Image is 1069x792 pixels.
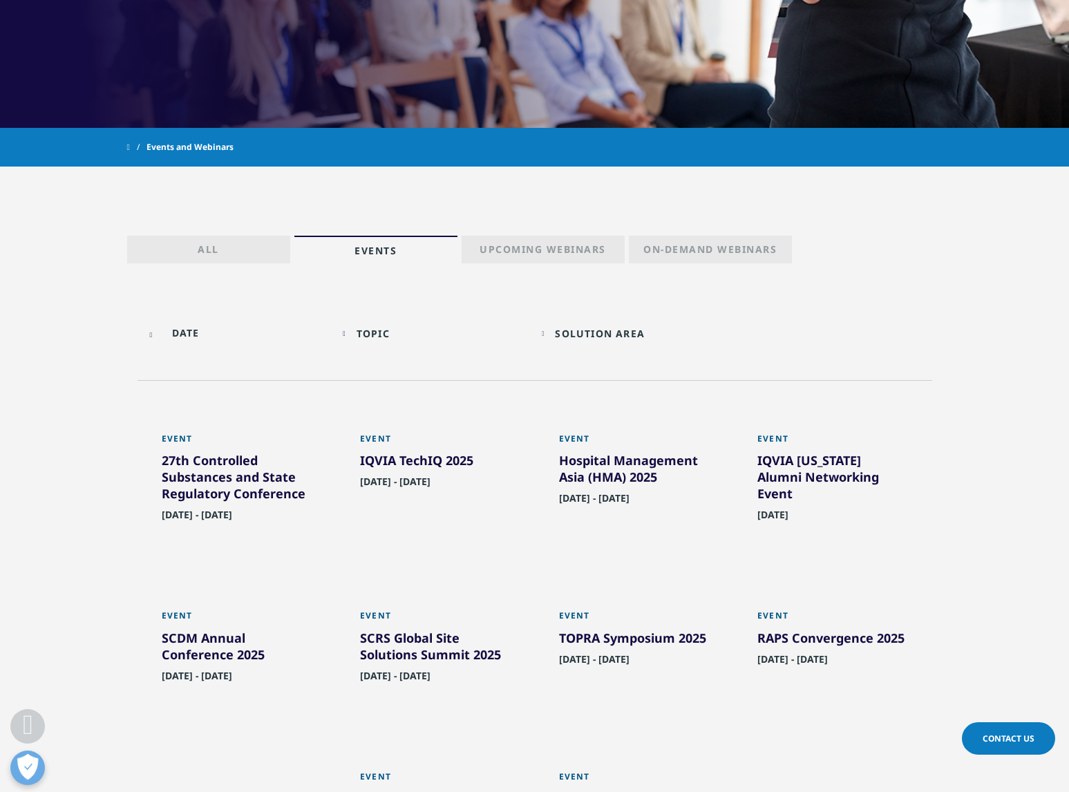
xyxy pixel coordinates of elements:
div: Event [360,610,511,629]
span: Events and Webinars [146,135,234,160]
a: Contact Us [962,722,1055,755]
span: [DATE] [757,508,788,529]
span: [DATE] - [DATE] [162,508,232,529]
p: Upcoming Webinars [480,243,606,262]
span: [DATE] - [DATE] [559,491,630,513]
a: Event SCRS Global Site Solutions Summit 2025 [DATE] - [DATE] [360,610,511,714]
div: Event [757,433,908,452]
a: Event RAPS Convergence 2025 [DATE] - [DATE] [757,610,908,697]
a: Event IQVIA [US_STATE] Alumni Networking Event [DATE] [757,433,908,554]
div: SCDM Annual Conference 2025 [162,630,312,668]
a: Event SCDM Annual Conference 2025 [DATE] - [DATE] [162,610,312,714]
div: Event [757,610,908,629]
a: All [127,236,290,263]
div: Event [360,433,511,452]
a: On-Demand Webinars [629,236,792,263]
div: Event [162,610,312,629]
div: Event [559,433,710,452]
div: Hospital Management Asia (HMA) 2025 [559,452,710,491]
span: Contact Us [983,733,1034,744]
a: Upcoming Webinars [462,236,625,263]
a: Events [294,236,457,263]
a: Event IQVIA TechIQ 2025 [DATE] - [DATE] [360,433,511,520]
div: 27th Controlled Substances and State Regulatory Conference [162,452,312,507]
a: Event 27th Controlled Substances and State Regulatory Conference [DATE] - [DATE] [162,433,312,554]
div: Event [162,433,312,452]
div: IQVIA TechIQ 2025 [360,452,511,474]
div: Topic facet. [357,327,390,340]
input: DATE [144,317,330,348]
span: [DATE] - [DATE] [559,652,630,674]
div: SCRS Global Site Solutions Summit 2025 [360,630,511,668]
div: Event [559,771,710,790]
div: Event [559,610,710,629]
div: IQVIA [US_STATE] Alumni Networking Event [757,452,908,507]
div: Event [360,771,511,790]
a: Event Hospital Management Asia (HMA) 2025 [DATE] - [DATE] [559,433,710,537]
a: Event TOPRA Symposium 2025 [DATE] - [DATE] [559,610,710,697]
p: All [198,243,219,262]
span: [DATE] - [DATE] [162,669,232,690]
span: [DATE] - [DATE] [360,669,431,690]
p: On-Demand Webinars [643,243,777,262]
span: [DATE] - [DATE] [757,652,828,674]
div: TOPRA Symposium 2025 [559,630,710,652]
span: [DATE] - [DATE] [360,475,431,496]
p: Events [354,244,397,263]
button: Open Preferences [10,751,45,785]
div: RAPS Convergence 2025 [757,630,908,652]
div: Solution Area facet. [555,327,645,340]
